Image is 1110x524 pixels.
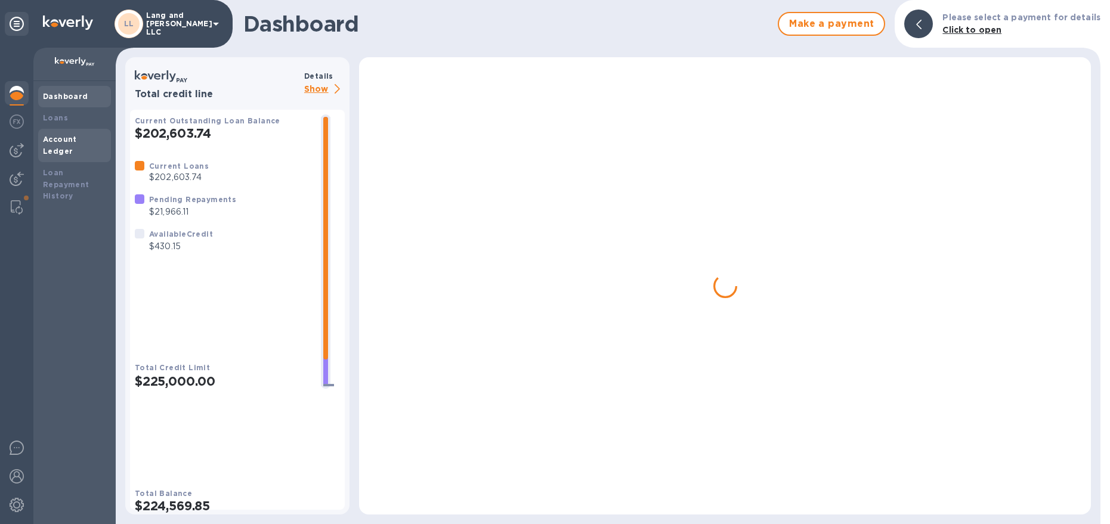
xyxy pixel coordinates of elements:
[149,206,236,218] p: $21,966.11
[10,114,24,129] img: Foreign exchange
[135,126,311,141] h2: $202,603.74
[43,92,88,101] b: Dashboard
[942,25,1001,35] b: Click to open
[304,72,333,80] b: Details
[789,17,874,31] span: Make a payment
[135,363,210,372] b: Total Credit Limit
[43,135,77,156] b: Account Ledger
[149,171,209,184] p: $202,603.74
[942,13,1100,22] b: Please select a payment for details
[304,82,345,97] p: Show
[135,116,280,125] b: Current Outstanding Loan Balance
[43,15,93,30] img: Logo
[778,12,885,36] button: Make a payment
[43,113,68,122] b: Loans
[243,11,772,36] h1: Dashboard
[43,168,89,201] b: Loan Repayment History
[135,89,299,100] h3: Total credit line
[135,374,311,389] h2: $225,000.00
[149,195,236,204] b: Pending Repayments
[149,162,209,170] b: Current Loans
[149,240,213,253] p: $430.15
[135,489,192,498] b: Total Balance
[149,230,213,238] b: Available Credit
[135,498,340,513] h2: $224,569.85
[5,12,29,36] div: Unpin categories
[146,11,206,36] p: Lang and [PERSON_NAME] LLC
[124,19,134,28] b: LL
